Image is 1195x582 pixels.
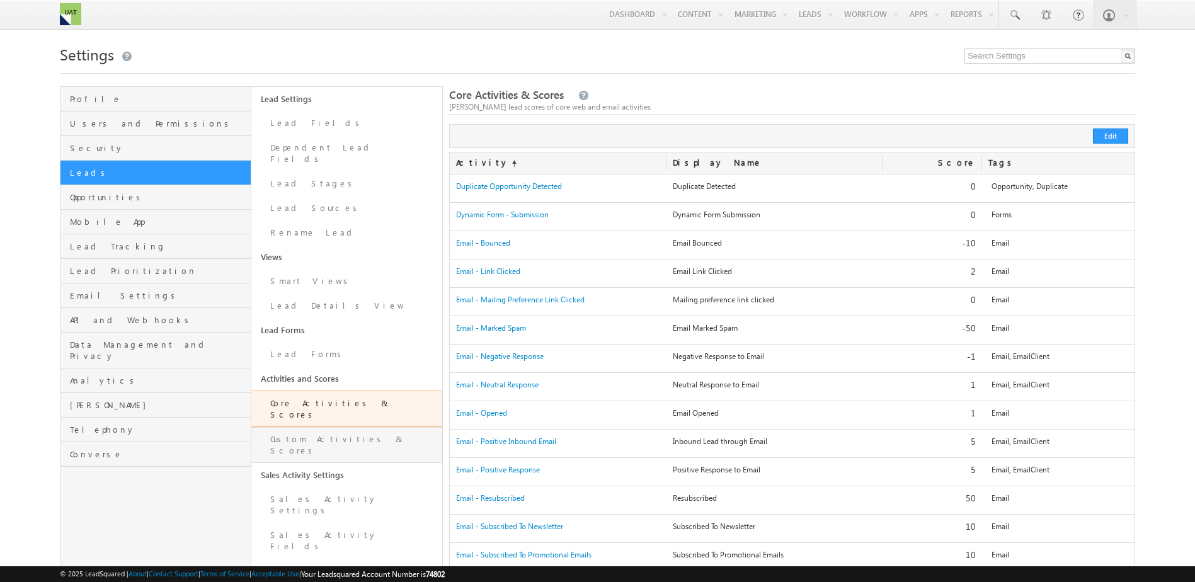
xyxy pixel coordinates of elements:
span: Mobile App [70,216,248,227]
a: Dynamic Form - Submission [456,210,549,219]
div: Email [985,520,1109,538]
a: Smart Views [251,269,442,294]
a: Sales Activity Settings [251,463,442,487]
span: Leads [70,167,248,178]
a: API and Webhooks [60,308,251,333]
a: Custom Activities & Scores [251,427,442,463]
div: Email [985,265,1109,283]
label: Dynamic Form Submission [673,209,877,220]
div: Email [985,492,1109,510]
span: Users and Permissions [70,118,248,129]
label: Email Bounced [673,237,877,249]
a: Lead Prioritization [60,259,251,283]
span: Security [70,142,248,154]
button: Edit [1093,128,1128,144]
div: Email, EmailClient [985,379,1109,396]
label: Subscribed To Promotional Emails [673,549,877,561]
label: -50 [889,322,976,334]
div: Activity [450,152,666,174]
a: Lead Tracking [60,234,251,259]
div: Email, EmailClient [985,350,1109,368]
a: Email - Positive Response [456,465,540,474]
span: Telephony [70,424,248,435]
label: Email Opened [673,408,877,419]
a: Email - Subscribed To Promotional Emails [456,550,592,559]
label: 2 [889,266,976,277]
span: Profile [70,93,248,105]
span: API and Webhooks [70,314,248,326]
label: 0 [889,294,976,305]
span: 74802 [426,569,445,579]
div: Score [883,152,982,174]
label: -10 [889,237,976,249]
a: Lead Settings [251,87,442,111]
a: Leads [60,161,251,185]
a: Duplicate Opportunity Detected [456,181,562,191]
label: Positive Response to Email [673,464,877,476]
span: Email Settings [70,290,248,301]
div: Tags [982,152,1106,174]
a: Email - Positive Inbound Email [456,437,556,446]
a: Contact Support [149,569,198,578]
a: Users and Permissions [60,111,251,136]
a: Analytics [60,368,251,393]
label: 1 [889,379,976,391]
div: Email [985,237,1109,254]
label: Inbound Lead through Email [673,436,877,447]
span: © 2025 LeadSquared | | | | | [60,568,445,580]
span: Data Management and Privacy [70,339,248,362]
div: Email, EmailClient [985,435,1109,453]
div: Email [985,294,1109,311]
span: [PERSON_NAME] [70,399,248,411]
span: Your Leadsquared Account Number is [301,569,445,579]
a: About [129,569,147,578]
div: Email, EmailClient [985,464,1109,481]
span: Settings [60,44,114,64]
label: Mailing preference link clicked [673,294,877,305]
a: Lead Stages [251,171,442,196]
div: Email [985,322,1109,339]
label: Email Link Clicked [673,266,877,277]
a: Opportunities [60,185,251,210]
a: Converse [60,442,251,467]
a: Dependent Lead Fields [251,135,442,171]
a: Sales Activity Fields [251,523,442,559]
a: Lead Fields [251,111,442,135]
label: Subscribed To Newsletter [673,521,877,532]
a: Lead Details View [251,294,442,318]
label: Email Marked Spam [673,322,877,334]
a: Sales Activity Settings [251,487,442,523]
label: 0 [889,181,976,192]
span: Lead Tracking [70,241,248,252]
a: Terms of Service [200,569,249,578]
a: Activities and Scores [251,367,442,391]
span: Lead Prioritization [70,265,248,277]
label: Resubscribed [673,493,877,504]
div: [PERSON_NAME] lead scores of core web and email activities [449,101,1135,113]
a: Email Settings [60,283,251,308]
label: 10 [889,521,976,532]
label: 1 [889,408,976,419]
label: 0 [889,209,976,220]
span: Analytics [70,375,248,386]
a: Security [60,136,251,161]
label: 5 [889,436,976,447]
a: Core Activities & Scores [251,391,442,427]
a: [PERSON_NAME] [60,393,251,418]
a: Email - Opened [456,408,507,418]
label: 10 [889,549,976,561]
a: Email - Link Clicked [456,266,520,276]
a: Views [251,245,442,269]
a: Lead Forms [251,342,442,367]
label: Neutral Response to Email [673,379,877,391]
div: Forms [985,208,1109,226]
img: Custom Logo [60,3,81,25]
a: Acceptable Use [251,569,299,578]
a: Profile [60,87,251,111]
div: Display Name [666,152,883,174]
a: Data Management and Privacy [60,333,251,368]
a: Lead Sources [251,196,442,220]
label: Duplicate Detected [673,181,877,192]
a: Mobile App [60,210,251,234]
span: Converse [70,448,248,460]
